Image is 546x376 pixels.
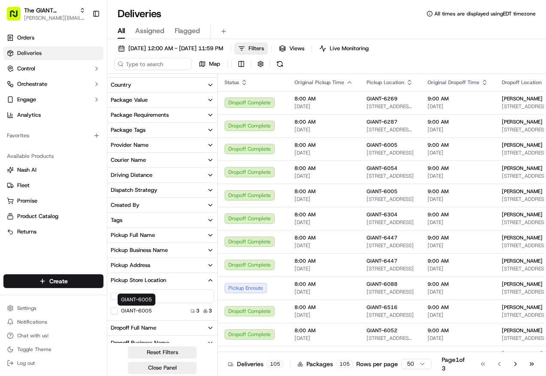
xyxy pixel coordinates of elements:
[29,82,141,91] div: Start new chat
[428,142,488,149] span: 9:00 AM
[367,173,414,179] span: [STREET_ADDRESS]
[17,332,49,339] span: Chat with us!
[118,26,125,36] span: All
[294,188,353,195] span: 8:00 AM
[17,96,36,103] span: Engage
[114,58,191,70] input: Type to search
[111,216,122,224] div: Tags
[3,93,103,106] button: Engage
[3,274,103,288] button: Create
[367,149,414,156] span: [STREET_ADDRESS]
[49,277,68,285] span: Create
[294,327,353,334] span: 8:00 AM
[3,194,103,208] button: Promise
[17,318,47,325] span: Notifications
[128,346,197,358] button: Reset Filters
[3,357,103,369] button: Log out
[24,6,76,15] button: The GIANT Company
[3,225,103,239] button: Returns
[3,46,103,60] a: Deliveries
[3,149,103,163] div: Available Products
[294,126,353,133] span: [DATE]
[24,15,85,21] button: [PERSON_NAME][EMAIL_ADDRESS][PERSON_NAME][DOMAIN_NAME]
[428,234,488,241] span: 9:00 AM
[17,212,58,220] span: Product Catalog
[337,360,353,368] div: 105
[294,312,353,318] span: [DATE]
[118,7,161,21] h1: Deliveries
[367,211,397,218] span: GIANT-6304
[17,305,36,312] span: Settings
[502,142,543,149] span: [PERSON_NAME]
[114,42,227,55] button: [DATE] 12:00 AM - [DATE] 11:59 PM
[502,304,543,311] span: [PERSON_NAME]
[111,126,146,134] div: Package Tags
[367,242,414,249] span: [STREET_ADDRESS]
[367,265,414,272] span: [STREET_ADDRESS]
[111,261,150,269] div: Pickup Address
[294,118,353,125] span: 8:00 AM
[107,138,217,152] button: Provider Name
[111,324,156,332] div: Dropoff Full Name
[107,78,217,92] button: Country
[3,330,103,342] button: Chat with us!
[146,85,156,95] button: Start new chat
[135,26,164,36] span: Assigned
[428,219,488,226] span: [DATE]
[111,231,155,239] div: Pickup Full Name
[107,321,217,335] button: Dropoff Full Name
[3,163,103,177] button: Nash AI
[367,103,414,110] span: [STREET_ADDRESS][PERSON_NAME][PERSON_NAME]
[111,96,148,104] div: Package Value
[367,95,397,102] span: GIANT-6269
[294,103,353,110] span: [DATE]
[9,82,24,97] img: 1736555255976-a54dd68f-1ca7-489b-9aae-adbdc363a1c4
[502,211,543,218] span: [PERSON_NAME]
[234,42,268,55] button: Filters
[209,307,212,314] span: 3
[428,126,488,133] span: [DATE]
[29,91,109,97] div: We're available if you need us!
[17,346,52,353] span: Toggle Theme
[3,62,103,76] button: Control
[502,327,543,334] span: [PERSON_NAME]
[294,165,353,172] span: 8:00 AM
[367,258,397,264] span: GIANT-6447
[5,121,69,136] a: 📗Knowledge Base
[3,108,103,122] a: Analytics
[428,265,488,272] span: [DATE]
[275,42,308,55] button: Views
[81,124,138,133] span: API Documentation
[367,196,414,203] span: [STREET_ADDRESS]
[9,125,15,132] div: 📗
[121,289,214,303] input: Pickup Store Location
[111,111,169,119] div: Package Requirements
[111,276,166,284] div: Pickup Store Location
[367,188,397,195] span: GIANT-6005
[107,123,217,137] button: Package Tags
[428,103,488,110] span: [DATE]
[3,302,103,314] button: Settings
[17,228,36,236] span: Returns
[3,77,103,91] button: Orchestrate
[111,171,152,179] div: Driving Distance
[297,360,353,368] div: Packages
[294,234,353,241] span: 8:00 AM
[7,212,100,220] a: Product Catalog
[367,335,414,342] span: [STREET_ADDRESS][PERSON_NAME]
[111,246,168,254] div: Pickup Business Name
[9,9,26,26] img: Nash
[85,146,104,152] span: Pylon
[107,198,217,212] button: Created By
[367,165,397,172] span: GIANT-6054
[428,258,488,264] span: 9:00 AM
[3,316,103,328] button: Notifications
[107,273,217,288] button: Pickup Store Location
[434,10,536,17] span: All times are displayed using EDT timezone
[17,197,37,205] span: Promise
[367,79,404,86] span: Pickup Location
[7,228,100,236] a: Returns
[249,45,264,52] span: Filters
[294,350,353,357] span: 8:00 AM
